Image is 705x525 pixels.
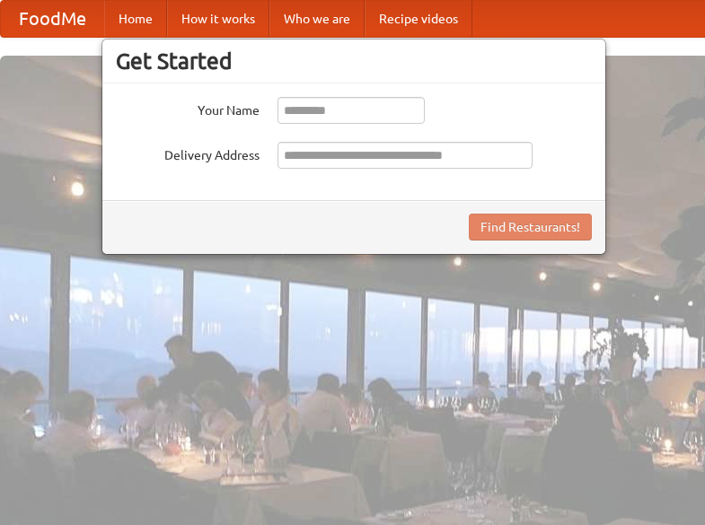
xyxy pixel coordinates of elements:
[1,1,104,37] a: FoodMe
[469,214,592,241] button: Find Restaurants!
[116,97,260,119] label: Your Name
[365,1,472,37] a: Recipe videos
[269,1,365,37] a: Who we are
[116,142,260,164] label: Delivery Address
[167,1,269,37] a: How it works
[116,48,592,74] h3: Get Started
[104,1,167,37] a: Home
